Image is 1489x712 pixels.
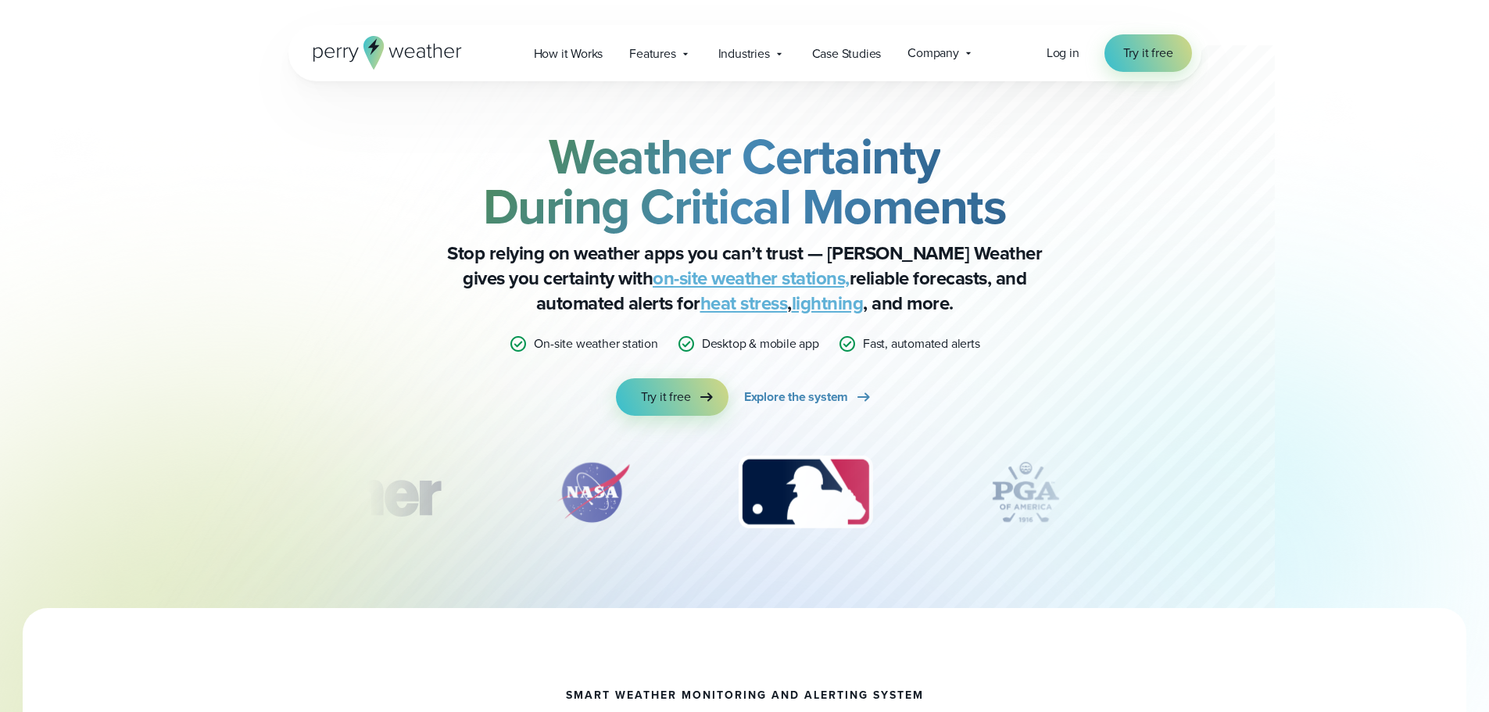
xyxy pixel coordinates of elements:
[566,689,924,702] h1: smart weather monitoring and alerting system
[963,453,1088,531] img: PGA.svg
[907,44,959,63] span: Company
[723,453,888,531] img: MLB.svg
[653,264,850,292] a: on-site weather stations,
[539,453,648,531] img: NASA.svg
[812,45,882,63] span: Case Studies
[1123,44,1173,63] span: Try it free
[723,453,888,531] div: 3 of 12
[799,38,895,70] a: Case Studies
[702,335,819,353] p: Desktop & mobile app
[1047,44,1079,62] span: Log in
[718,45,770,63] span: Industries
[241,453,463,531] div: 1 of 12
[616,378,728,416] a: Try it free
[744,378,873,416] a: Explore the system
[534,45,603,63] span: How it Works
[367,453,1123,539] div: slideshow
[521,38,617,70] a: How it Works
[534,335,657,353] p: On-site weather station
[700,289,788,317] a: heat stress
[629,45,675,63] span: Features
[641,388,691,406] span: Try it free
[483,120,1007,243] strong: Weather Certainty During Critical Moments
[1104,34,1192,72] a: Try it free
[241,453,463,531] img: Turner-Construction_1.svg
[432,241,1058,316] p: Stop relying on weather apps you can’t trust — [PERSON_NAME] Weather gives you certainty with rel...
[539,453,648,531] div: 2 of 12
[744,388,848,406] span: Explore the system
[1047,44,1079,63] a: Log in
[863,335,980,353] p: Fast, automated alerts
[792,289,864,317] a: lightning
[963,453,1088,531] div: 4 of 12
